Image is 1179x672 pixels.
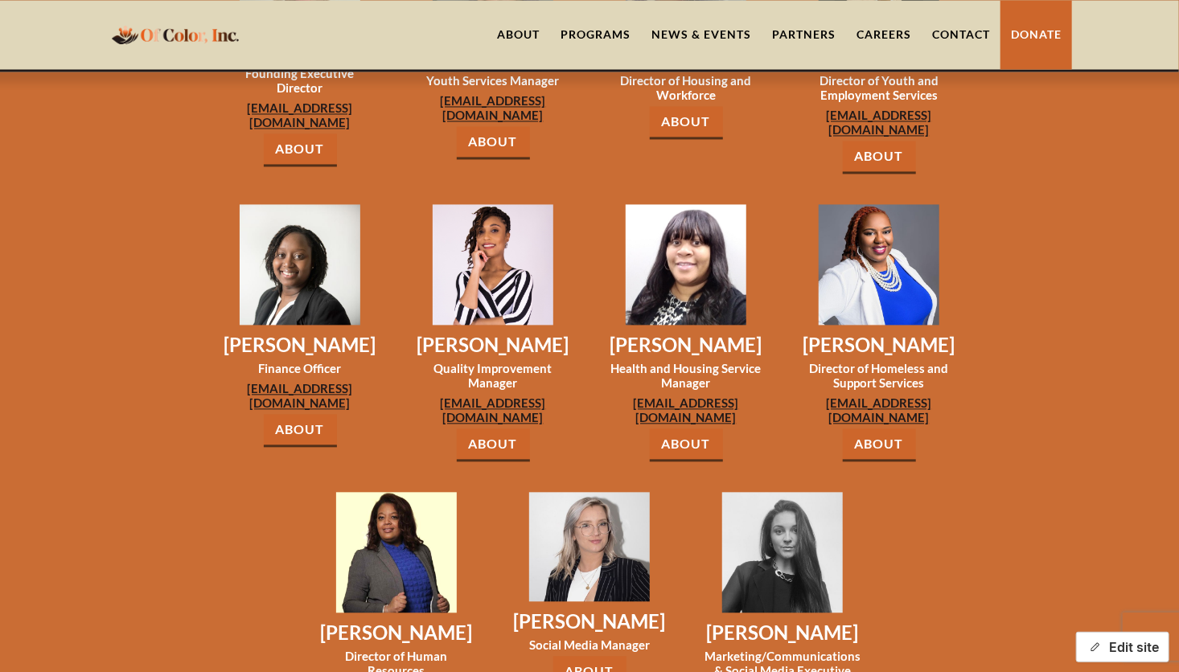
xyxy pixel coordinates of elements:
a: [EMAIL_ADDRESS][DOMAIN_NAME] [222,100,378,129]
a: [EMAIL_ADDRESS][DOMAIN_NAME] [801,108,957,137]
a: home [107,15,244,53]
h3: [PERSON_NAME] [318,621,474,645]
h3: Director of Homeless and Support Services [801,361,957,390]
a: About [843,428,916,461]
a: About [843,141,916,174]
a: [EMAIL_ADDRESS][DOMAIN_NAME] [801,395,957,424]
h3: [PERSON_NAME] [511,609,668,633]
a: [EMAIL_ADDRESS][DOMAIN_NAME] [222,381,378,410]
h3: Founding Executive Director [222,66,378,95]
a: About [650,428,723,461]
a: About [264,133,337,166]
a: [EMAIL_ADDRESS][DOMAIN_NAME] [415,395,571,424]
h3: [PERSON_NAME] [415,333,571,357]
h3: Youth Services Manager [415,73,571,88]
button: Edit site [1076,632,1169,662]
h3: [PERSON_NAME] [608,333,764,357]
h3: Social Media Manager [511,637,668,652]
h3: [PERSON_NAME] [222,333,378,357]
h3: Director of Youth and Employment Services [801,73,957,102]
a: About [457,428,530,461]
a: [EMAIL_ADDRESS][DOMAIN_NAME] [608,395,764,424]
h3: Finance Officer [222,361,378,375]
a: [EMAIL_ADDRESS][DOMAIN_NAME] [415,93,571,122]
h3: Quality Improvement Manager [415,361,571,390]
a: About [650,106,723,139]
a: About [264,414,337,447]
h3: Health and Housing Service Manager [608,361,764,390]
h3: Director of Housing and Workforce [608,73,764,102]
a: About [457,126,530,159]
h3: [PERSON_NAME] [705,621,861,645]
div: Programs [561,27,631,43]
h3: [PERSON_NAME] [801,333,957,357]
